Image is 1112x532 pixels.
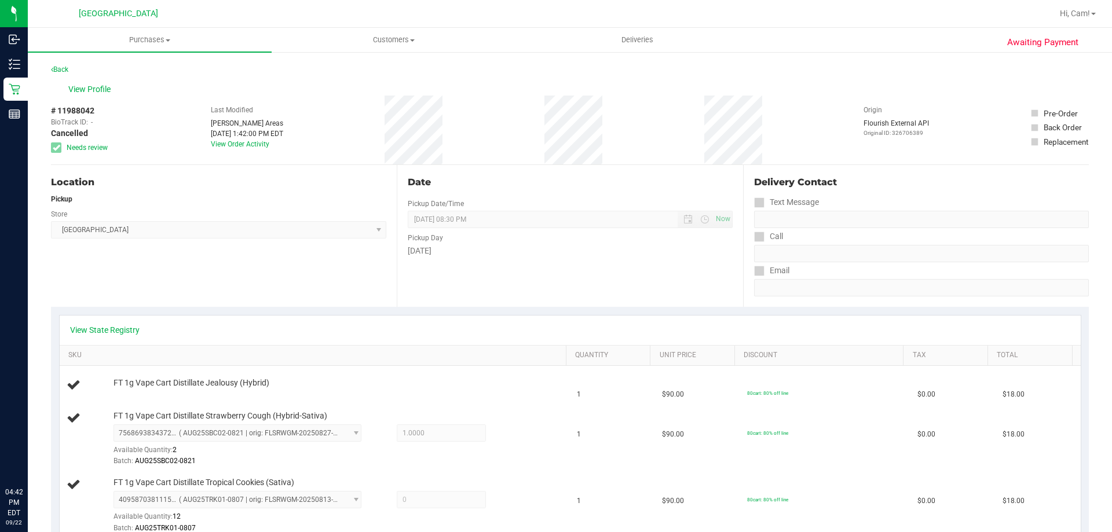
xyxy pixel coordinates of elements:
[211,129,283,139] div: [DATE] 1:42:00 PM EDT
[754,228,783,245] label: Call
[917,389,935,400] span: $0.00
[754,194,819,211] label: Text Message
[754,262,789,279] label: Email
[211,105,253,115] label: Last Modified
[1060,9,1090,18] span: Hi, Cam!
[51,195,72,203] strong: Pickup
[1044,108,1078,119] div: Pre-Order
[408,199,464,209] label: Pickup Date/Time
[28,35,272,45] span: Purchases
[1003,496,1025,507] span: $18.00
[408,233,443,243] label: Pickup Day
[114,442,374,464] div: Available Quantity:
[67,142,108,153] span: Needs review
[114,457,133,465] span: Batch:
[864,118,929,137] div: Flourish External API
[51,65,68,74] a: Back
[754,245,1089,262] input: Format: (999) 999-9999
[51,175,386,189] div: Location
[91,117,93,127] span: -
[51,209,67,219] label: Store
[515,28,759,52] a: Deliveries
[211,118,283,129] div: [PERSON_NAME] Areas
[5,518,23,527] p: 09/22
[864,129,929,137] p: Original ID: 326706389
[28,28,272,52] a: Purchases
[1044,122,1082,133] div: Back Order
[606,35,669,45] span: Deliveries
[272,35,515,45] span: Customers
[997,351,1067,360] a: Total
[747,390,788,396] span: 80cart: 80% off line
[114,524,133,532] span: Batch:
[662,429,684,440] span: $90.00
[79,9,158,19] span: [GEOGRAPHIC_DATA]
[864,105,882,115] label: Origin
[211,140,269,148] a: View Order Activity
[9,58,20,70] inline-svg: Inventory
[917,496,935,507] span: $0.00
[51,117,88,127] span: BioTrack ID:
[575,351,646,360] a: Quantity
[114,377,269,388] span: FT 1g Vape Cart Distillate Jealousy (Hybrid)
[114,508,374,531] div: Available Quantity:
[662,496,684,507] span: $90.00
[9,83,20,95] inline-svg: Retail
[754,211,1089,228] input: Format: (999) 999-9999
[9,34,20,45] inline-svg: Inbound
[9,108,20,120] inline-svg: Reports
[917,429,935,440] span: $0.00
[913,351,983,360] a: Tax
[114,410,327,421] span: FT 1g Vape Cart Distillate Strawberry Cough (Hybrid-Sativa)
[577,429,581,440] span: 1
[1044,136,1088,148] div: Replacement
[1003,429,1025,440] span: $18.00
[1007,36,1078,49] span: Awaiting Payment
[408,245,732,257] div: [DATE]
[114,477,294,488] span: FT 1g Vape Cart Distillate Tropical Cookies (Sativa)
[408,175,732,189] div: Date
[70,324,140,336] a: View State Registry
[747,430,788,436] span: 80cart: 80% off line
[1003,389,1025,400] span: $18.00
[577,496,581,507] span: 1
[51,127,88,140] span: Cancelled
[68,83,115,96] span: View Profile
[747,497,788,502] span: 80cart: 80% off line
[173,446,177,454] span: 2
[660,351,730,360] a: Unit Price
[12,439,46,474] iframe: Resource center
[5,487,23,518] p: 04:42 PM EDT
[173,512,181,520] span: 12
[51,105,94,117] span: # 11988042
[754,175,1089,189] div: Delivery Contact
[68,351,561,360] a: SKU
[272,28,515,52] a: Customers
[135,524,196,532] span: AUG25TRK01-0807
[135,457,196,465] span: AUG25SBC02-0821
[662,389,684,400] span: $90.00
[744,351,899,360] a: Discount
[577,389,581,400] span: 1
